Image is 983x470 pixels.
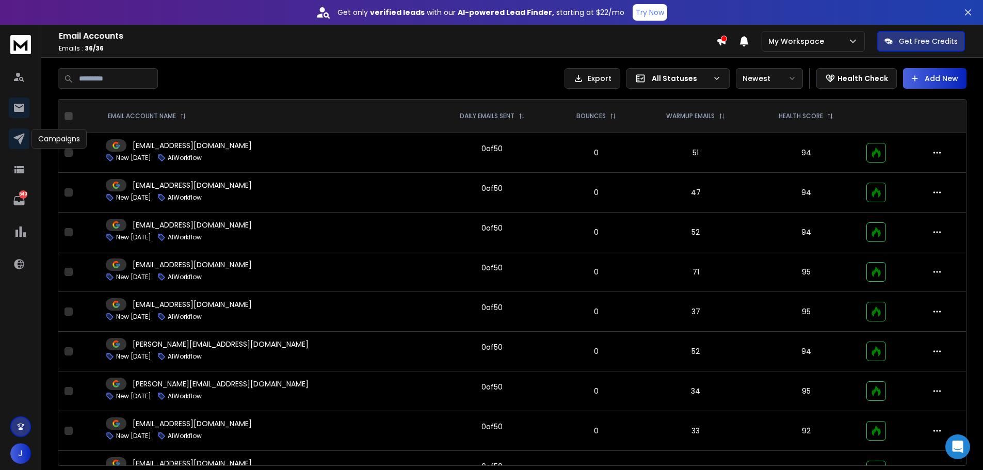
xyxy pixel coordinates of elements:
[639,133,752,173] td: 51
[639,173,752,213] td: 47
[752,411,860,451] td: 92
[168,432,202,440] p: AIWorkflow
[639,411,752,451] td: 33
[903,68,966,89] button: Add New
[560,267,633,277] p: 0
[116,313,151,321] p: New [DATE]
[10,443,31,464] button: J
[168,352,202,361] p: AIWorkflow
[899,36,958,46] p: Get Free Credits
[752,332,860,371] td: 94
[133,260,252,270] p: [EMAIL_ADDRESS][DOMAIN_NAME]
[666,112,715,120] p: WARMUP EMAILS
[458,7,554,18] strong: AI-powered Lead Finder,
[837,73,888,84] p: Health Check
[133,418,252,429] p: [EMAIL_ADDRESS][DOMAIN_NAME]
[133,299,252,310] p: [EMAIL_ADDRESS][DOMAIN_NAME]
[779,112,823,120] p: HEALTH SCORE
[752,252,860,292] td: 95
[168,313,202,321] p: AIWorkflow
[652,73,708,84] p: All Statuses
[560,227,633,237] p: 0
[481,342,503,352] div: 0 of 50
[168,193,202,202] p: AIWorkflow
[877,31,965,52] button: Get Free Credits
[133,140,252,151] p: [EMAIL_ADDRESS][DOMAIN_NAME]
[633,4,667,21] button: Try Now
[752,213,860,252] td: 94
[168,392,202,400] p: AIWorkflow
[481,263,503,273] div: 0 of 50
[460,112,514,120] p: DAILY EMAILS SENT
[481,143,503,154] div: 0 of 50
[945,434,970,459] div: Open Intercom Messenger
[576,112,606,120] p: BOUNCES
[752,292,860,332] td: 95
[752,371,860,411] td: 95
[370,7,425,18] strong: verified leads
[560,148,633,158] p: 0
[481,382,503,392] div: 0 of 50
[560,346,633,356] p: 0
[639,252,752,292] td: 71
[9,190,29,211] a: 549
[481,422,503,432] div: 0 of 50
[59,30,716,42] h1: Email Accounts
[752,133,860,173] td: 94
[481,223,503,233] div: 0 of 50
[768,36,828,46] p: My Workspace
[481,183,503,193] div: 0 of 50
[133,180,252,190] p: [EMAIL_ADDRESS][DOMAIN_NAME]
[116,392,151,400] p: New [DATE]
[19,190,27,199] p: 549
[85,44,104,53] span: 36 / 36
[116,233,151,241] p: New [DATE]
[560,426,633,436] p: 0
[59,44,716,53] p: Emails :
[133,220,252,230] p: [EMAIL_ADDRESS][DOMAIN_NAME]
[636,7,664,18] p: Try Now
[10,35,31,54] img: logo
[116,273,151,281] p: New [DATE]
[116,193,151,202] p: New [DATE]
[116,352,151,361] p: New [DATE]
[133,379,309,389] p: [PERSON_NAME][EMAIL_ADDRESS][DOMAIN_NAME]
[168,233,202,241] p: AIWorkflow
[337,7,624,18] p: Get only with our starting at $22/mo
[481,302,503,313] div: 0 of 50
[560,187,633,198] p: 0
[639,371,752,411] td: 34
[639,292,752,332] td: 37
[560,386,633,396] p: 0
[752,173,860,213] td: 94
[168,273,202,281] p: AIWorkflow
[639,213,752,252] td: 52
[116,154,151,162] p: New [DATE]
[31,129,87,149] div: Campaigns
[133,458,252,468] p: [EMAIL_ADDRESS][DOMAIN_NAME]
[108,112,186,120] div: EMAIL ACCOUNT NAME
[565,68,620,89] button: Export
[116,432,151,440] p: New [DATE]
[816,68,897,89] button: Health Check
[168,154,202,162] p: AIWorkflow
[133,339,309,349] p: [PERSON_NAME][EMAIL_ADDRESS][DOMAIN_NAME]
[736,68,803,89] button: Newest
[560,306,633,317] p: 0
[639,332,752,371] td: 52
